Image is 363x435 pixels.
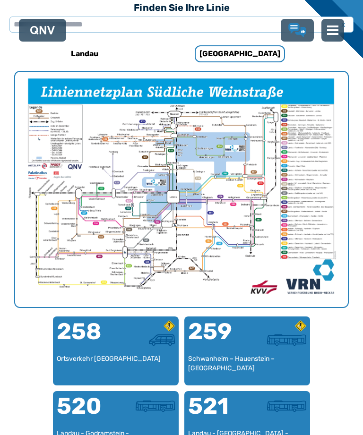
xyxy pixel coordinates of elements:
[188,320,247,354] div: 259
[136,401,175,412] img: Überlandbus
[149,334,175,346] img: Kleinbus
[22,43,147,65] a: Landau
[188,354,306,382] div: Schwanheim – Hauenstein – [GEOGRAPHIC_DATA]
[288,23,306,37] a: Lob & Kritik
[30,26,55,34] img: QNV Logo
[57,395,116,429] div: 520
[188,395,247,429] div: 521
[267,401,306,412] img: Überlandbus
[67,46,102,61] h6: Landau
[15,72,348,307] img: Netzpläne Südpfalz Seite 1 von 1
[195,45,285,62] h6: [GEOGRAPHIC_DATA]
[177,43,302,65] a: [GEOGRAPHIC_DATA]
[57,320,116,354] div: 258
[267,334,306,346] img: Überlandbus
[15,72,348,307] div: My Favorite Images
[30,23,55,38] a: QNV Logo
[15,72,348,307] li: 1 von 1
[327,25,338,36] img: menu
[57,354,175,382] div: Ortsverkehr [GEOGRAPHIC_DATA]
